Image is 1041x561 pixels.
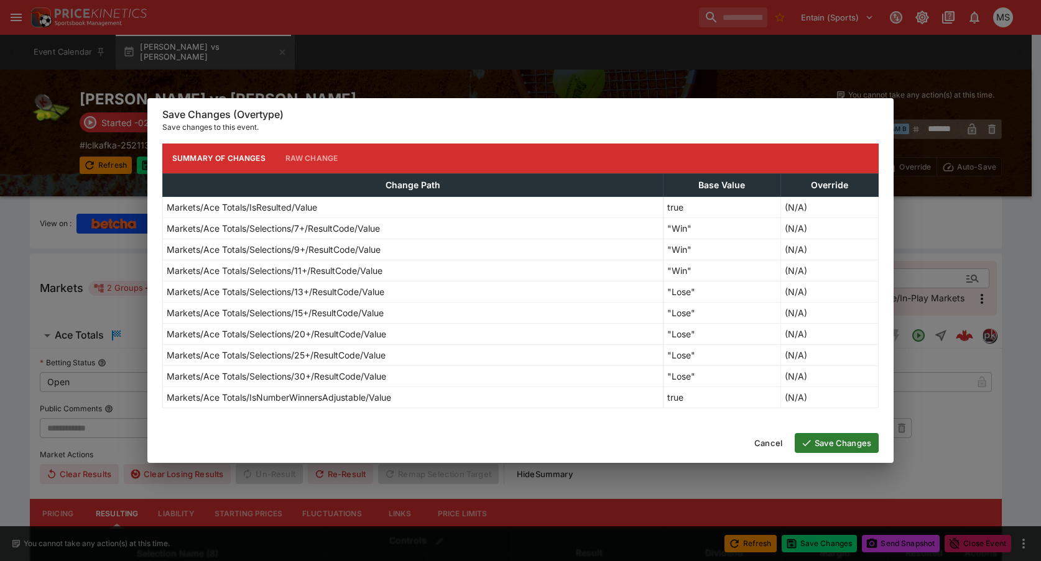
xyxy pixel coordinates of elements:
td: (N/A) [780,365,878,386]
p: Markets/Ace Totals/Selections/20+/ResultCode/Value [167,327,386,340]
p: Markets/Ace Totals/Selections/30+/ResultCode/Value [167,370,386,383]
td: "Win" [663,217,780,239]
p: Markets/Ace Totals/Selections/15+/ResultCode/Value [167,306,384,319]
td: "Lose" [663,302,780,323]
th: Override [780,173,878,196]
td: (N/A) [780,323,878,344]
p: Markets/Ace Totals/Selections/25+/ResultCode/Value [167,349,386,362]
button: Raw Change [275,144,348,173]
td: (N/A) [780,281,878,302]
th: Base Value [663,173,780,196]
h6: Save Changes (Overtype) [162,108,879,121]
p: Markets/Ace Totals/Selections/11+/ResultCode/Value [167,264,382,277]
p: Markets/Ace Totals/Selections/7+/ResultCode/Value [167,222,380,235]
td: (N/A) [780,217,878,239]
th: Change Path [163,173,664,196]
p: Markets/Ace Totals/IsNumberWinnersAdjustable/Value [167,391,391,404]
p: Markets/Ace Totals/IsResulted/Value [167,201,317,214]
td: (N/A) [780,302,878,323]
p: Save changes to this event. [162,121,879,134]
td: (N/A) [780,386,878,408]
button: Summary of Changes [162,144,275,173]
td: (N/A) [780,196,878,217]
td: "Lose" [663,323,780,344]
td: "Lose" [663,344,780,365]
button: Cancel [747,433,790,453]
td: (N/A) [780,260,878,281]
td: "Lose" [663,281,780,302]
button: Save Changes [795,433,879,453]
td: "Win" [663,239,780,260]
td: true [663,386,780,408]
p: Markets/Ace Totals/Selections/9+/ResultCode/Value [167,243,381,256]
td: "Lose" [663,365,780,386]
td: "Win" [663,260,780,281]
td: (N/A) [780,344,878,365]
p: Markets/Ace Totals/Selections/13+/ResultCode/Value [167,285,384,298]
td: (N/A) [780,239,878,260]
td: true [663,196,780,217]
